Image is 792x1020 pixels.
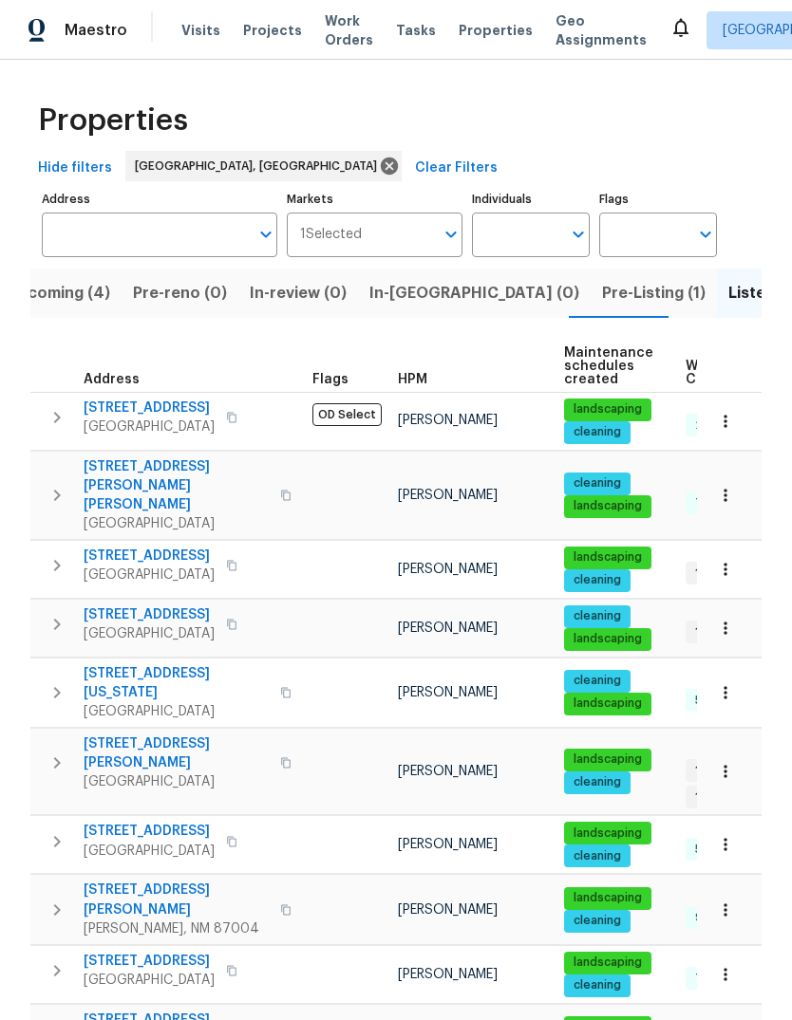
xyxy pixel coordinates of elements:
[564,346,653,386] span: Maintenance schedules created
[565,221,592,248] button: Open
[398,765,498,778] span: [PERSON_NAME]
[688,693,742,709] span: 5 Done
[133,280,227,306] span: Pre-reno (0)
[566,475,629,491] span: cleaning
[688,910,743,926] span: 9 Done
[566,890,650,906] span: landscaping
[84,457,269,514] span: [STREET_ADDRESS][PERSON_NAME][PERSON_NAME]
[243,21,302,40] span: Projects
[84,373,140,386] span: Address
[438,221,464,248] button: Open
[692,221,719,248] button: Open
[369,280,579,306] span: In-[GEOGRAPHIC_DATA] (0)
[84,772,269,791] span: [GEOGRAPHIC_DATA]
[688,495,743,511] span: 7 Done
[84,399,215,417] span: [STREET_ADDRESS]
[566,751,650,768] span: landscaping
[300,227,362,243] span: 1 Selected
[287,194,463,205] label: Markets
[398,968,498,981] span: [PERSON_NAME]
[566,977,629,993] span: cleaning
[181,21,220,40] span: Visits
[7,280,110,306] span: Upcoming (4)
[556,11,647,49] span: Geo Assignments
[312,403,382,426] span: OD Select
[566,572,629,588] span: cleaning
[566,955,650,971] span: landscaping
[566,695,650,712] span: landscaping
[42,194,277,205] label: Address
[472,194,590,205] label: Individuals
[599,194,717,205] label: Flags
[65,21,127,40] span: Maestro
[398,838,498,851] span: [PERSON_NAME]
[84,566,215,584] span: [GEOGRAPHIC_DATA]
[398,563,498,576] span: [PERSON_NAME]
[396,24,436,37] span: Tasks
[84,605,215,624] span: [STREET_ADDRESS]
[566,673,629,689] span: cleaning
[84,822,215,841] span: [STREET_ADDRESS]
[566,498,650,514] span: landscaping
[84,664,269,702] span: [STREET_ADDRESS][US_STATE]
[566,608,629,624] span: cleaning
[566,825,650,842] span: landscaping
[688,789,738,806] span: 1 Sent
[407,151,505,186] button: Clear Filters
[135,157,385,176] span: [GEOGRAPHIC_DATA], [GEOGRAPHIC_DATA]
[38,157,112,180] span: Hide filters
[398,489,498,502] span: [PERSON_NAME]
[84,734,269,772] span: [STREET_ADDRESS][PERSON_NAME]
[566,401,650,417] span: landscaping
[84,971,215,990] span: [GEOGRAPHIC_DATA]
[253,221,279,248] button: Open
[398,686,498,699] span: [PERSON_NAME]
[688,763,730,779] span: 1 WIP
[566,631,650,647] span: landscaping
[84,514,269,533] span: [GEOGRAPHIC_DATA]
[398,903,498,917] span: [PERSON_NAME]
[312,373,349,386] span: Flags
[84,952,215,971] span: [STREET_ADDRESS]
[84,702,269,721] span: [GEOGRAPHIC_DATA]
[325,11,373,49] span: Work Orders
[459,21,533,40] span: Properties
[84,547,215,566] span: [STREET_ADDRESS]
[84,417,215,436] span: [GEOGRAPHIC_DATA]
[398,373,427,386] span: HPM
[125,151,402,181] div: [GEOGRAPHIC_DATA], [GEOGRAPHIC_DATA]
[566,913,629,929] span: cleaning
[688,971,743,987] span: 7 Done
[415,157,498,180] span: Clear Filters
[30,151,120,186] button: Hide filters
[688,842,742,858] span: 5 Done
[84,842,215,861] span: [GEOGRAPHIC_DATA]
[398,621,498,635] span: [PERSON_NAME]
[84,881,269,918] span: [STREET_ADDRESS][PERSON_NAME]
[38,111,188,130] span: Properties
[398,414,498,427] span: [PERSON_NAME]
[688,624,730,640] span: 1 WIP
[566,424,629,440] span: cleaning
[602,280,706,306] span: Pre-Listing (1)
[84,919,269,938] span: [PERSON_NAME], NM 87004
[688,417,750,434] span: 29 Done
[566,549,650,566] span: landscaping
[566,848,629,864] span: cleaning
[250,280,347,306] span: In-review (0)
[688,566,730,582] span: 1 WIP
[84,624,215,643] span: [GEOGRAPHIC_DATA]
[566,774,629,790] span: cleaning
